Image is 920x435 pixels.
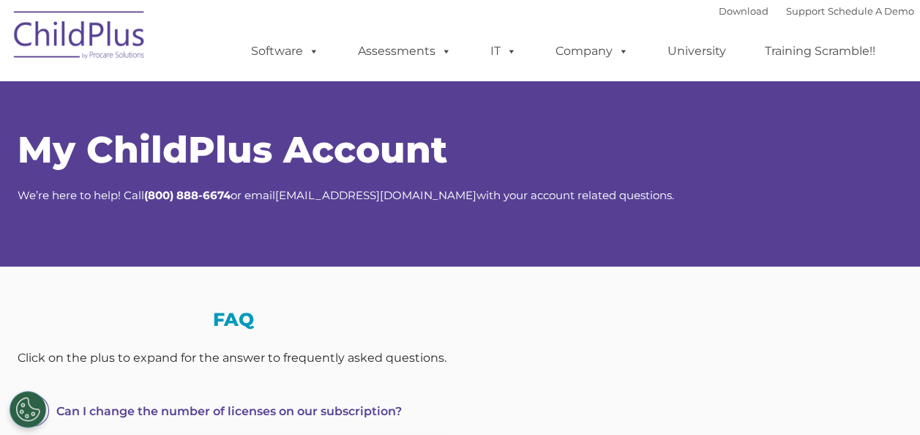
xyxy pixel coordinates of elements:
a: Support [786,5,825,17]
strong: 800) 888-6674 [148,188,231,202]
a: Training Scramble!! [750,37,890,66]
strong: ( [144,188,148,202]
div: Click on the plus to expand for the answer to frequently asked questions. [18,347,449,369]
span: Can I change the number of licenses on our subscription? [56,404,402,418]
span: We’re here to help! Call or email with your account related questions. [18,188,674,202]
font: | [719,5,914,17]
a: Software [236,37,334,66]
h3: FAQ [18,311,449,329]
a: Company [541,37,643,66]
a: University [653,37,741,66]
span: My ChildPlus Account [18,127,447,172]
button: Cookies Settings [10,391,46,428]
a: Assessments [343,37,466,66]
a: IT [476,37,531,66]
a: Download [719,5,768,17]
a: [EMAIL_ADDRESS][DOMAIN_NAME] [275,188,476,202]
img: ChildPlus by Procare Solutions [7,1,153,74]
a: Schedule A Demo [828,5,914,17]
